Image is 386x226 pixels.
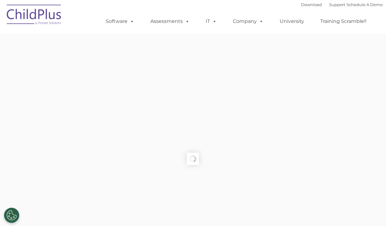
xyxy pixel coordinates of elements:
a: Company [227,15,270,27]
a: Schedule A Demo [347,2,383,7]
a: Software [100,15,140,27]
font: | [301,2,383,7]
a: University [274,15,310,27]
a: IT [200,15,223,27]
a: Download [301,2,322,7]
a: Training Scramble!! [314,15,373,27]
img: ChildPlus by Procare Solutions [4,0,65,31]
button: Cookies Settings [4,208,19,223]
a: Support [329,2,345,7]
a: Assessments [144,15,196,27]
